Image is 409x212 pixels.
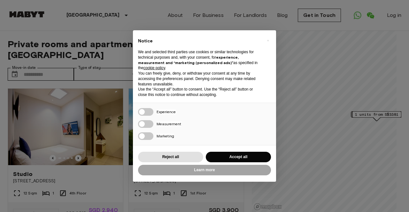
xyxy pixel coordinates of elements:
span: Experience [157,109,176,114]
p: We and selected third parties use cookies or similar technologies for technical purposes and, wit... [138,49,261,71]
span: × [267,37,269,44]
h2: Notice [138,38,261,44]
p: You can freely give, deny, or withdraw your consent at any time by accessing the preferences pane... [138,71,261,87]
p: Use the “Accept all” button to consent. Use the “Reject all” button or close this notice to conti... [138,87,261,98]
button: Accept all [206,152,271,162]
span: Measurement [157,121,181,126]
strong: experience, measurement and “marketing (personalized ads)” [138,55,239,65]
span: Marketing [157,134,174,138]
button: Learn more [138,165,271,175]
a: cookie policy [143,66,165,70]
button: Close this notice [263,35,273,46]
button: Reject all [138,152,203,162]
